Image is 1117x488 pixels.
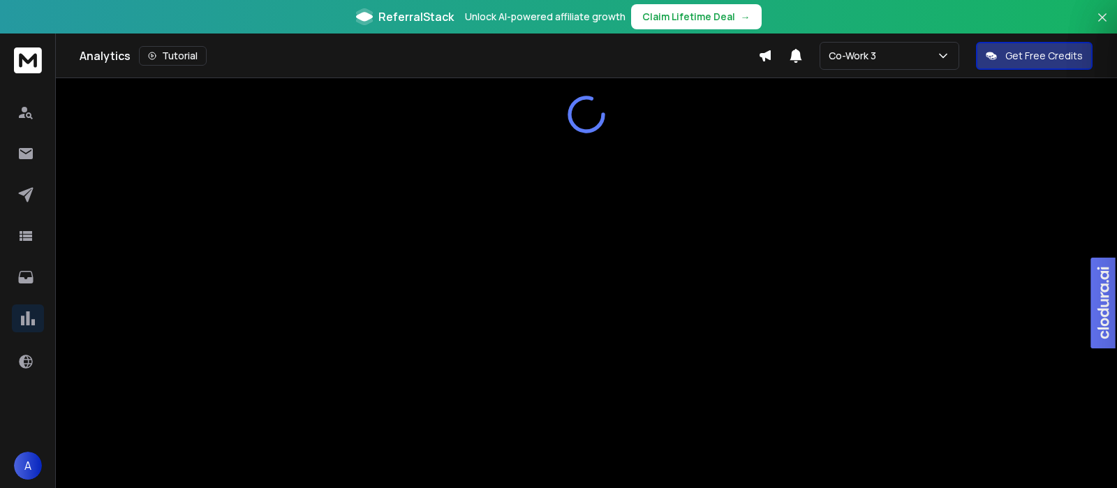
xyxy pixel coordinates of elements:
[139,46,207,66] button: Tutorial
[1005,49,1083,63] p: Get Free Credits
[465,10,626,24] p: Unlock AI-powered affiliate growth
[631,4,762,29] button: Claim Lifetime Deal→
[741,10,750,24] span: →
[976,42,1093,70] button: Get Free Credits
[14,452,42,480] button: A
[1093,8,1111,42] button: Close banner
[80,46,758,66] div: Analytics
[378,8,454,25] span: ReferralStack
[829,49,882,63] p: Co-Work 3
